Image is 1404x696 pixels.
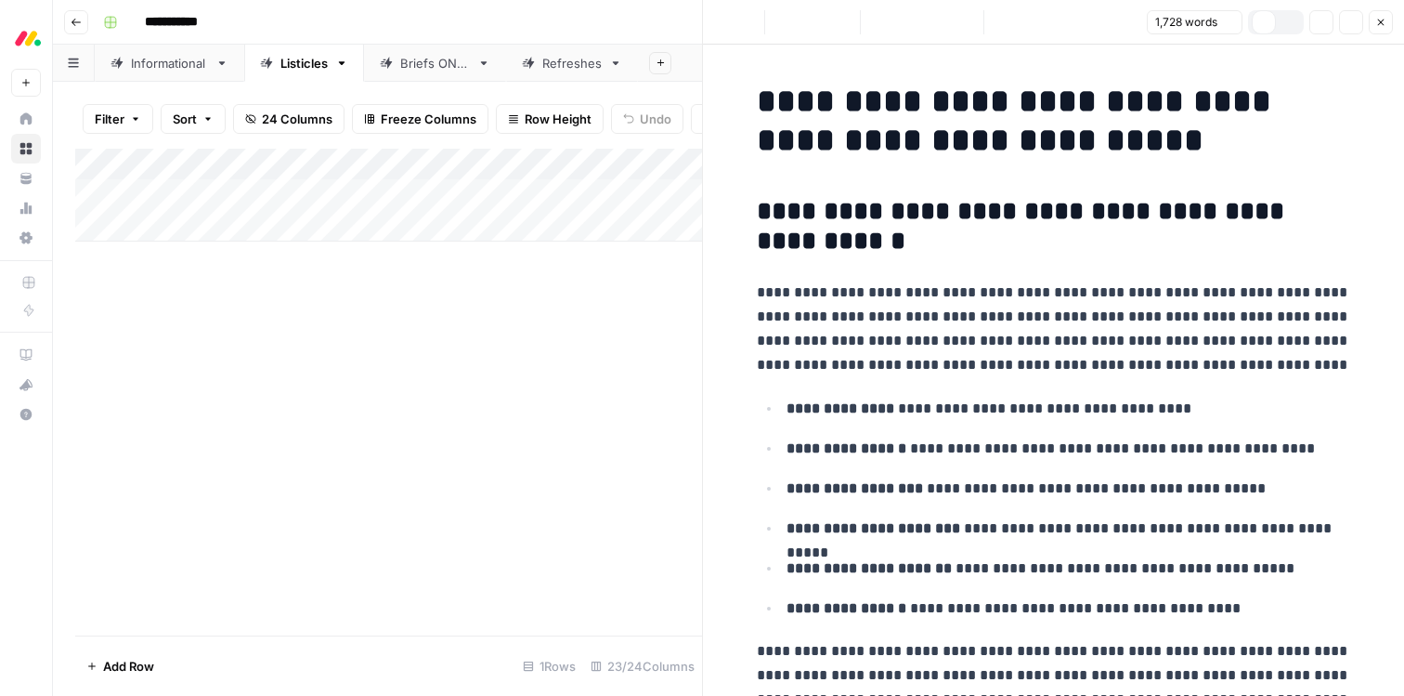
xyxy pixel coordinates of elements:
[583,651,702,681] div: 23/24 Columns
[11,400,41,429] button: Help + Support
[525,110,591,128] span: Row Height
[611,104,683,134] button: Undo
[161,104,226,134] button: Sort
[352,104,488,134] button: Freeze Columns
[95,110,124,128] span: Filter
[173,110,197,128] span: Sort
[506,45,638,82] a: Refreshes
[496,104,604,134] button: Row Height
[11,134,41,164] a: Browse
[400,54,470,72] div: Briefs ONLY
[11,193,41,223] a: Usage
[11,164,41,193] a: Your Data
[11,15,41,61] button: Workspace: Monday.com
[11,370,41,400] button: What's new?
[262,110,332,128] span: 24 Columns
[1147,10,1242,34] button: 1,728 words
[542,54,602,72] div: Refreshes
[83,104,153,134] button: Filter
[11,21,45,55] img: Monday.com Logo
[233,104,344,134] button: 24 Columns
[95,45,244,82] a: Informational
[640,110,671,128] span: Undo
[103,657,154,676] span: Add Row
[11,340,41,370] a: AirOps Academy
[1155,14,1217,31] span: 1,728 words
[12,371,40,399] div: What's new?
[515,651,583,681] div: 1 Rows
[11,104,41,134] a: Home
[280,54,328,72] div: Listicles
[244,45,364,82] a: Listicles
[381,110,476,128] span: Freeze Columns
[11,223,41,253] a: Settings
[131,54,208,72] div: Informational
[364,45,506,82] a: Briefs ONLY
[75,651,165,681] button: Add Row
